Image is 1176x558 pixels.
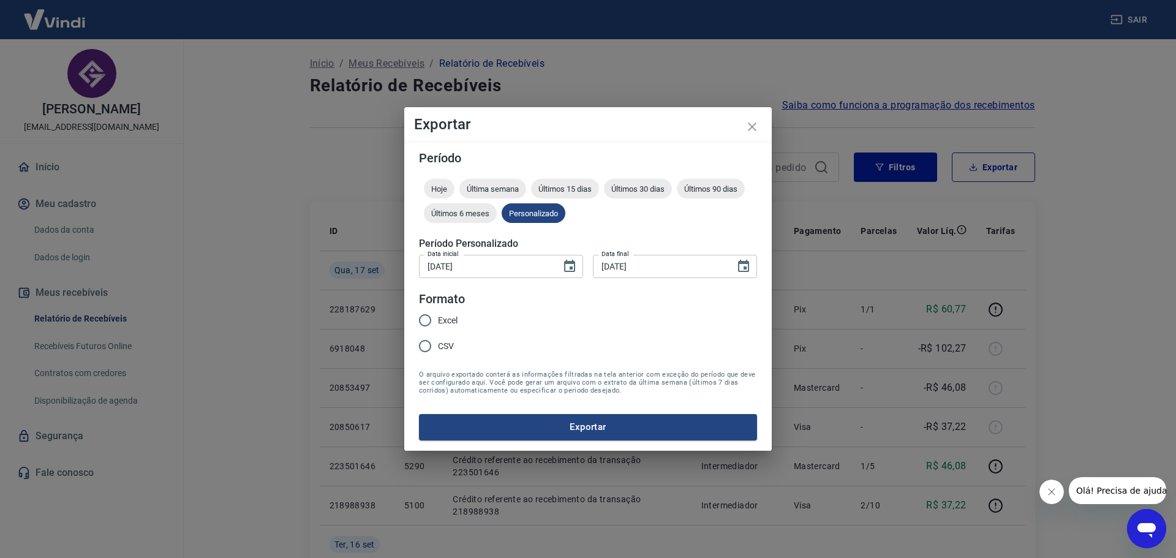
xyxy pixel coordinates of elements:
[531,179,599,198] div: Últimos 15 dias
[419,371,757,394] span: O arquivo exportado conterá as informações filtradas na tela anterior com exceção do período que ...
[419,238,757,250] h5: Período Personalizado
[1069,477,1166,504] iframe: Mensagem da empresa
[459,184,526,194] span: Última semana
[438,340,454,353] span: CSV
[428,249,459,258] label: Data inicial
[1127,509,1166,548] iframe: Botão para abrir a janela de mensagens
[593,255,726,277] input: DD/MM/YYYY
[419,414,757,440] button: Exportar
[677,184,745,194] span: Últimos 90 dias
[557,254,582,279] button: Choose date, selected date is 16 de set de 2025
[459,179,526,198] div: Última semana
[1039,480,1064,504] iframe: Fechar mensagem
[424,184,454,194] span: Hoje
[419,152,757,164] h5: Período
[531,184,599,194] span: Últimos 15 dias
[424,209,497,218] span: Últimos 6 meses
[677,179,745,198] div: Últimos 90 dias
[502,203,565,223] div: Personalizado
[604,184,672,194] span: Últimos 30 dias
[438,314,458,327] span: Excel
[601,249,629,258] label: Data final
[7,9,103,18] span: Olá! Precisa de ajuda?
[424,203,497,223] div: Últimos 6 meses
[502,209,565,218] span: Personalizado
[424,179,454,198] div: Hoje
[731,254,756,279] button: Choose date, selected date is 17 de set de 2025
[419,290,465,308] legend: Formato
[604,179,672,198] div: Últimos 30 dias
[737,112,767,141] button: close
[414,117,762,132] h4: Exportar
[419,255,552,277] input: DD/MM/YYYY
